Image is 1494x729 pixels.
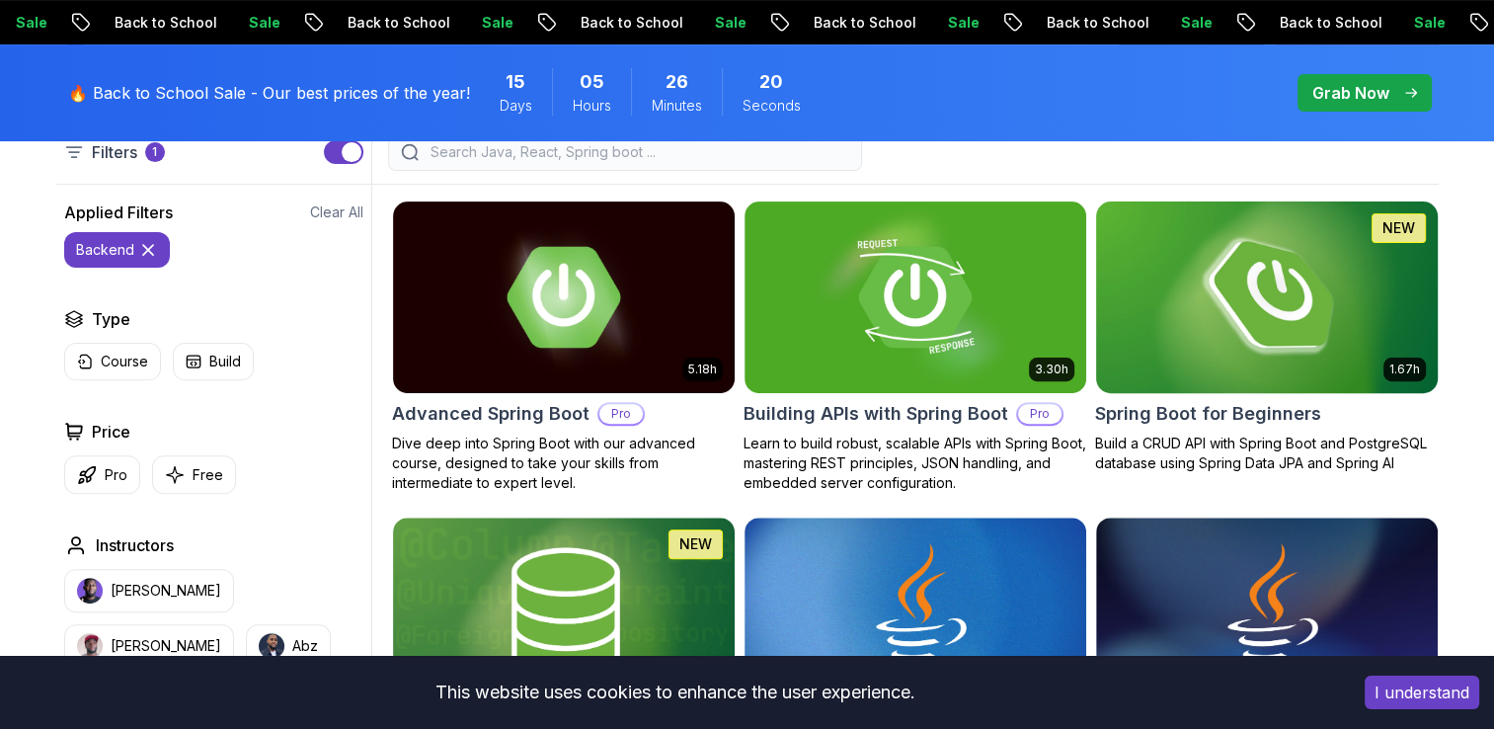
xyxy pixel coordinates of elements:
p: NEW [1382,218,1415,238]
div: This website uses cookies to enhance the user experience. [15,671,1335,714]
p: 3.30h [1035,362,1068,377]
p: 5.18h [688,362,717,377]
h2: Spring Boot for Beginners [1095,400,1321,428]
button: Build [173,343,254,380]
img: Spring Data JPA card [393,518,735,709]
button: Course [64,343,161,380]
button: Free [152,455,236,494]
p: Sale [170,13,233,33]
img: Java for Beginners card [745,518,1086,709]
p: Sale [1102,13,1165,33]
p: Free [193,465,223,485]
p: backend [76,240,134,260]
button: backend [64,232,170,268]
p: Sale [869,13,932,33]
p: Build a CRUD API with Spring Boot and PostgreSQL database using Spring Data JPA and Spring AI [1095,434,1439,473]
a: Advanced Spring Boot card5.18hAdvanced Spring BootProDive deep into Spring Boot with our advanced... [392,201,736,493]
p: Pro [599,404,643,424]
h2: Advanced Spring Boot [392,400,590,428]
span: 5 Hours [580,68,604,96]
span: 26 Minutes [666,68,688,96]
p: Sale [403,13,466,33]
p: Back to School [269,13,403,33]
p: 1 [152,144,157,160]
button: Accept cookies [1365,676,1479,709]
h2: Price [92,420,130,444]
p: Back to School [735,13,869,33]
button: instructor imgAbz [246,624,331,668]
p: Pro [105,465,127,485]
p: Back to School [1201,13,1335,33]
h2: Instructors [96,533,174,557]
span: Days [500,96,532,116]
button: instructor img[PERSON_NAME] [64,569,234,612]
button: Clear All [310,202,363,222]
p: Filters [92,140,137,164]
img: Building APIs with Spring Boot card [745,202,1086,393]
h2: Building APIs with Spring Boot [744,400,1008,428]
span: Seconds [743,96,801,116]
p: Abz [292,636,318,656]
span: 15 Days [506,68,525,96]
img: instructor img [77,633,103,659]
p: 🔥 Back to School Sale - Our best prices of the year! [68,81,470,105]
span: Hours [573,96,611,116]
button: instructor img[PERSON_NAME] [64,624,234,668]
p: Grab Now [1312,81,1389,105]
button: Pro [64,455,140,494]
a: Building APIs with Spring Boot card3.30hBuilding APIs with Spring BootProLearn to build robust, s... [744,201,1087,493]
p: Dive deep into Spring Boot with our advanced course, designed to take your skills from intermedia... [392,434,736,493]
p: [PERSON_NAME] [111,581,221,601]
img: instructor img [259,633,284,659]
p: Build [209,352,241,371]
span: 20 Seconds [759,68,783,96]
input: Search Java, React, Spring boot ... [427,142,849,162]
img: Java for Developers card [1096,518,1438,709]
img: Advanced Spring Boot card [393,202,735,393]
p: Back to School [36,13,170,33]
p: Sale [636,13,699,33]
p: Back to School [968,13,1102,33]
p: 1.67h [1389,362,1420,377]
span: Minutes [652,96,702,116]
p: Course [101,352,148,371]
p: Learn to build robust, scalable APIs with Spring Boot, mastering REST principles, JSON handling, ... [744,434,1087,493]
p: NEW [679,534,712,554]
h2: Type [92,307,130,331]
img: instructor img [77,578,103,604]
h2: Applied Filters [64,201,173,224]
p: Back to School [502,13,636,33]
img: Spring Boot for Beginners card [1087,197,1446,397]
p: Pro [1018,404,1062,424]
a: Spring Boot for Beginners card1.67hNEWSpring Boot for BeginnersBuild a CRUD API with Spring Boot ... [1095,201,1439,473]
p: Sale [1335,13,1398,33]
p: [PERSON_NAME] [111,636,221,656]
